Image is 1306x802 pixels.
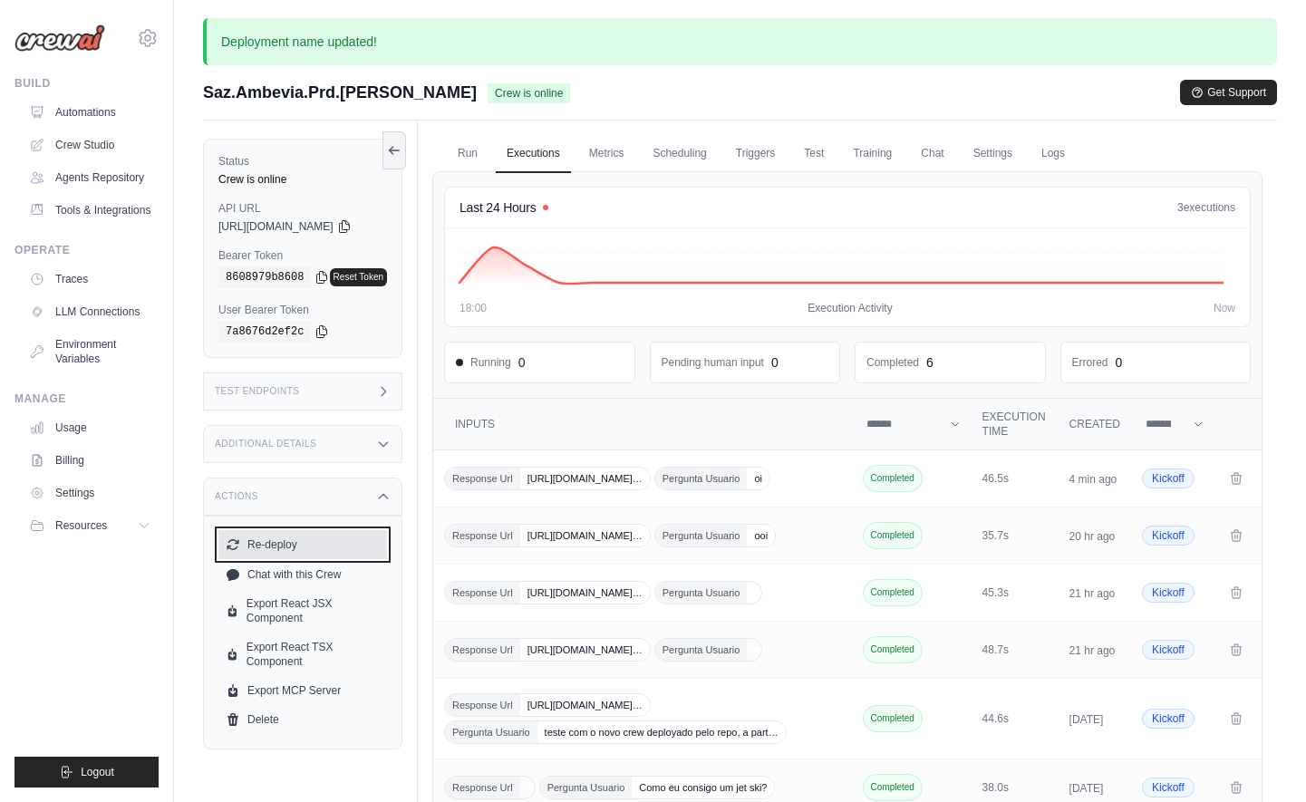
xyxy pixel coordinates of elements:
[540,777,633,798] span: Pergunta Usuario
[520,694,650,716] span: [URL][DOMAIN_NAME]…
[1069,782,1104,795] time: [DATE]
[218,219,334,234] span: [URL][DOMAIN_NAME]
[662,355,764,370] dd: Pending human input
[218,154,387,169] label: Status
[863,636,923,663] span: Completed
[22,446,159,475] a: Billing
[1069,644,1116,657] time: 21 hr ago
[215,386,300,397] h3: Test Endpoints
[1142,583,1195,603] span: Kickoff
[747,468,769,489] span: oi
[1142,640,1195,660] span: Kickoff
[460,301,487,315] span: 18:00
[863,522,923,549] span: Completed
[1142,709,1195,729] span: Kickoff
[15,243,159,257] div: Operate
[1030,135,1076,173] a: Logs
[655,468,748,489] span: Pergunta Usuario
[445,525,520,546] span: Response Url
[926,353,934,372] div: 6
[445,639,520,661] span: Response Url
[537,721,786,743] span: teste com o novo crew deployado pelo repo, a part…
[330,268,387,286] a: Reset Token
[655,525,748,546] span: Pergunta Usuario
[445,582,520,604] span: Response Url
[445,694,520,716] span: Response Url
[963,135,1023,173] a: Settings
[22,330,159,373] a: Environment Variables
[1072,355,1108,370] dd: Errored
[445,777,520,798] span: Response Url
[972,399,1059,450] th: Execution Time
[1116,353,1123,372] div: 0
[488,83,570,103] span: Crew is online
[22,196,159,225] a: Tools & Integrations
[520,468,650,489] span: [URL][DOMAIN_NAME]…
[982,585,1048,600] div: 45.3s
[982,711,1048,726] div: 44.6s
[793,135,835,173] a: Test
[982,780,1048,795] div: 38.0s
[218,676,387,705] a: Export MCP Server
[218,589,387,633] a: Export React JSX Component
[1177,200,1235,215] div: executions
[1214,301,1235,315] span: Now
[655,582,748,604] span: Pergunta Usuario
[520,525,650,546] span: [URL][DOMAIN_NAME]…
[445,468,520,489] span: Response Url
[22,478,159,507] a: Settings
[642,135,717,173] a: Scheduling
[496,135,571,173] a: Executions
[1069,713,1104,726] time: [DATE]
[447,135,489,173] a: Run
[632,777,774,798] span: Como eu consigo um jet ski?
[1069,530,1116,543] time: 20 hr ago
[218,633,387,676] a: Export React TSX Component
[218,321,311,343] code: 7a8676d2ef2c
[460,198,536,217] h4: Last 24 Hours
[655,639,748,661] span: Pergunta Usuario
[433,399,856,450] th: Inputs
[910,135,954,173] a: Chat
[218,248,387,263] label: Bearer Token
[771,353,779,372] div: 0
[81,765,114,779] span: Logout
[456,355,511,370] span: Running
[747,525,775,546] span: ooi
[218,705,387,734] a: Delete
[15,757,159,788] button: Logout
[218,560,387,589] a: Chat with this Crew
[982,471,1048,486] div: 46.5s
[866,355,919,370] dd: Completed
[842,135,903,173] a: Training
[22,413,159,442] a: Usage
[1069,473,1117,486] time: 4 min ago
[863,579,923,606] span: Completed
[982,528,1048,543] div: 35.7s
[15,24,105,52] img: Logo
[203,18,1277,65] p: Deployment name updated!
[203,80,477,105] span: Saz.Ambevia.Prd.[PERSON_NAME]
[15,76,159,91] div: Build
[725,135,787,173] a: Triggers
[22,265,159,294] a: Traces
[215,491,258,502] h3: Actions
[578,135,635,173] a: Metrics
[218,530,387,559] button: Re-deploy
[520,582,650,604] span: [URL][DOMAIN_NAME]…
[1177,201,1184,214] span: 3
[1180,80,1277,105] button: Get Support
[22,297,159,326] a: LLM Connections
[982,643,1048,657] div: 48.7s
[218,266,311,288] code: 8608979b8608
[445,721,537,743] span: Pergunta Usuario
[15,391,159,406] div: Manage
[518,353,526,372] div: 0
[808,301,892,315] span: Execution Activity
[863,705,923,732] span: Completed
[22,130,159,159] a: Crew Studio
[22,98,159,127] a: Automations
[863,465,923,492] span: Completed
[22,511,159,540] button: Resources
[218,303,387,317] label: User Bearer Token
